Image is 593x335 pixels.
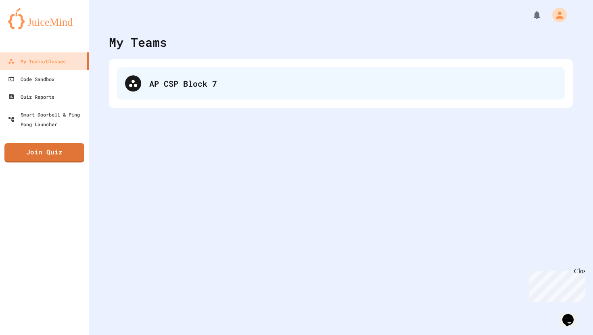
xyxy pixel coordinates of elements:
div: Chat with us now!Close [3,3,56,51]
iframe: chat widget [526,268,585,302]
div: My Teams [109,33,167,51]
img: logo-orange.svg [8,8,81,29]
iframe: chat widget [559,303,585,327]
div: AP CSP Block 7 [117,67,565,100]
div: My Notifications [517,8,544,22]
a: Join Quiz [4,143,84,162]
div: My Teams/Classes [8,56,66,66]
div: Smart Doorbell & Ping Pong Launcher [8,110,86,129]
div: AP CSP Block 7 [149,77,557,89]
div: Code Sandbox [8,74,54,84]
div: My Account [544,6,569,24]
div: Quiz Reports [8,92,54,102]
